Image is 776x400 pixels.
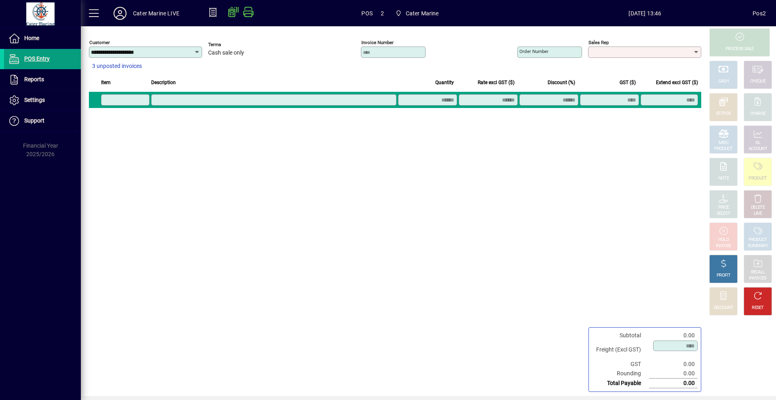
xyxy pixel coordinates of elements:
span: Discount (%) [548,78,575,87]
div: PRODUCT [749,176,767,182]
div: CHEQUE [750,78,765,85]
div: CASH [718,78,729,85]
div: CHARGE [750,111,766,117]
span: Support [24,117,44,124]
a: Support [4,111,81,131]
td: Rounding [592,369,649,379]
div: RECALL [751,269,765,275]
span: Extend excl GST ($) [656,78,698,87]
span: GST ($) [620,78,636,87]
td: Total Payable [592,379,649,388]
div: ACCOUNT [749,146,767,152]
div: INVOICES [749,275,766,281]
a: Settings [4,90,81,110]
div: NOTE [718,176,729,182]
div: LINE [754,211,762,217]
td: Subtotal [592,331,649,340]
mat-label: Customer [89,40,110,45]
div: RESET [752,305,764,311]
div: HOLD [718,237,729,243]
div: GL [755,140,761,146]
div: MISC [719,140,728,146]
span: Rate excl GST ($) [478,78,515,87]
span: Description [151,78,176,87]
span: Home [24,35,39,41]
a: Home [4,28,81,49]
span: Cater Marine [406,7,439,20]
div: INVOICE [716,243,731,249]
div: DISCOUNT [714,305,733,311]
div: EFTPOS [716,111,731,117]
td: Freight (Excl GST) [592,340,649,360]
div: PRODUCT [749,237,767,243]
div: PRICE [718,205,729,211]
div: DELETE [751,205,765,211]
div: SELECT [717,211,731,217]
button: 3 unposted invoices [89,59,145,74]
div: SUMMARY [748,243,768,249]
span: POS Entry [24,55,50,62]
td: 0.00 [649,379,698,388]
span: Settings [24,97,45,103]
div: Pos2 [753,7,766,20]
span: 3 unposted invoices [92,62,142,70]
span: Cash sale only [208,50,244,56]
td: GST [592,360,649,369]
td: 0.00 [649,360,698,369]
div: PROCESS SALE [725,46,754,52]
span: Reports [24,76,44,83]
button: Profile [107,6,133,21]
span: Cater Marine [392,6,442,21]
mat-label: Order number [519,49,548,54]
span: Quantity [435,78,454,87]
span: [DATE] 13:46 [538,7,753,20]
a: Reports [4,70,81,90]
div: Cater Marine LIVE [133,7,179,20]
mat-label: Sales rep [588,40,609,45]
span: POS [361,7,373,20]
span: Terms [208,42,257,47]
td: 0.00 [649,331,698,340]
mat-label: Invoice number [361,40,394,45]
td: 0.00 [649,369,698,379]
div: PRODUCT [714,146,732,152]
span: 2 [381,7,384,20]
div: PROFIT [717,273,730,279]
span: Item [101,78,111,87]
